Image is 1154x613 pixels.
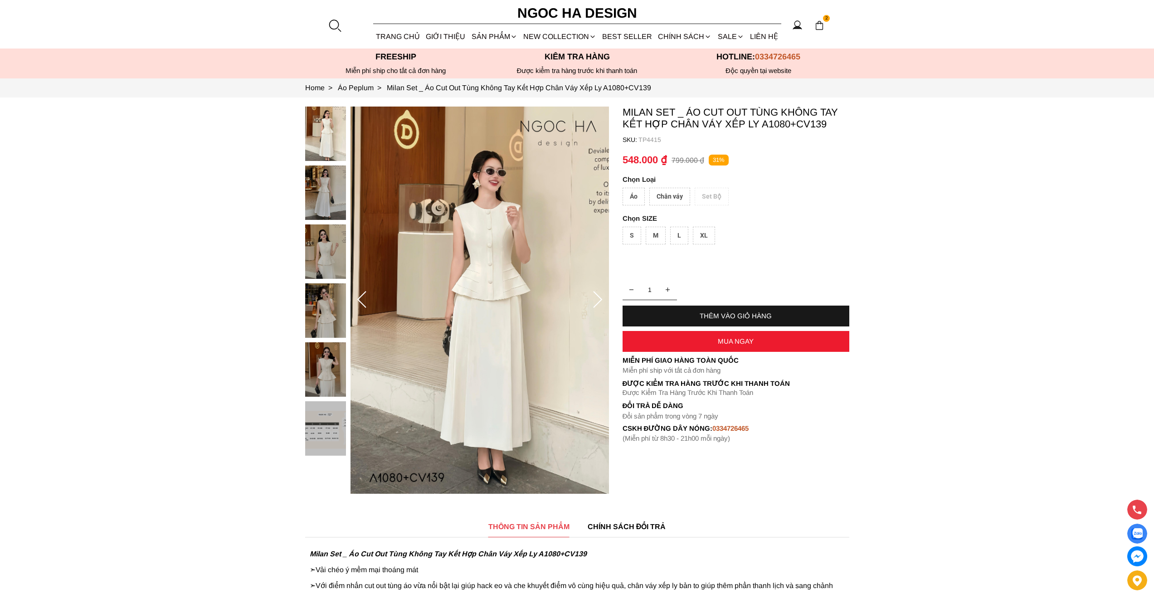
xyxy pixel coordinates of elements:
a: LIÊN HỆ [747,24,781,49]
span: 0334726465 [755,52,800,61]
img: Milan Set _ Áo Cut Out Tùng Không Tay Kết Hợp Chân Váy Xếp Ly A1080+CV139_mini_5 [305,401,346,456]
a: TRANG CHỦ [373,24,423,49]
p: TP4415 [638,136,849,143]
a: messenger [1127,546,1147,566]
span: > [374,84,385,92]
a: Ngoc Ha Design [509,2,645,24]
img: Milan Set _ Áo Cut Out Tùng Không Tay Kết Hợp Chân Váy Xếp Ly A1080+CV139_mini_3 [305,283,346,338]
p: Milan Set _ Áo Cut Out Tùng Không Tay Kết Hợp Chân Váy Xếp Ly A1080+CV139 [623,107,849,130]
div: MUA NGAY [623,337,849,345]
div: Áo [623,188,645,205]
font: (Miễn phí từ 8h30 - 21h00 mỗi ngày) [623,434,730,442]
p: 799.000 ₫ [672,156,704,165]
p: Được Kiểm Tra Hàng Trước Khi Thanh Toán [623,389,849,397]
font: cskh đường dây nóng: [623,424,713,432]
h6: Đổi trả dễ dàng [623,402,849,409]
font: 0334726465 [712,424,749,432]
div: S [623,227,641,244]
div: SẢN PHẨM [468,24,520,49]
img: Milan Set _ Áo Cut Out Tùng Không Tay Kết Hợp Chân Váy Xếp Ly A1080+CV139_mini_0 [305,107,346,161]
p: Được kiểm tra hàng trước khi thanh toán [487,67,668,75]
img: img-CART-ICON-ksit0nf1 [814,20,824,30]
font: Kiểm tra hàng [545,52,610,61]
a: Link to Áo Peplum [338,84,387,92]
p: Hotline: [668,52,849,62]
strong: Milan Set _ Áo Cut Out Tùng Không Tay Kết Hợp Chân Váy Xếp Ly A1080+CV139 [310,550,587,558]
p: Vải chéo ý mềm mại thoáng mát [310,565,845,574]
p: Loại [623,175,824,183]
a: Link to Home [305,84,338,92]
a: Link to Milan Set _ Áo Cut Out Tùng Không Tay Kết Hợp Chân Váy Xếp Ly A1080+CV139 [387,84,651,92]
img: Milan Set _ Áo Cut Out Tùng Không Tay Kết Hợp Chân Váy Xếp Ly A1080+CV139_mini_4 [305,342,346,397]
p: Với điểm nhấn cut out tùng áo vừa nổi bật lại giúp hack eo và che khuyết điểm vô cùng hiệu quả, c... [310,581,845,590]
p: 548.000 ₫ [623,154,667,166]
h6: SKU: [623,136,638,143]
a: BEST SELLER [599,24,655,49]
p: SIZE [623,214,849,222]
a: GIỚI THIỆU [423,24,468,49]
span: ➣ [310,582,316,589]
p: 31% [709,155,729,166]
img: Milan Set _ Áo Cut Out Tùng Không Tay Kết Hợp Chân Váy Xếp Ly A1080+CV139_mini_2 [305,224,346,279]
p: Freeship [305,52,487,62]
img: Display image [1131,528,1143,540]
p: Được Kiểm Tra Hàng Trước Khi Thanh Toán [623,379,849,388]
span: 2 [823,15,830,22]
font: Đổi sản phẩm trong vòng 7 ngày [623,412,719,420]
span: CHÍNH SÁCH ĐỔI TRẢ [588,521,666,532]
img: Milan Set _ Áo Cut Out Tùng Không Tay Kết Hợp Chân Váy Xếp Ly A1080+CV139_0 [351,107,609,494]
font: Miễn phí ship với tất cả đơn hàng [623,366,721,374]
a: NEW COLLECTION [520,24,599,49]
h6: Độc quyền tại website [668,67,849,75]
div: Miễn phí ship cho tất cả đơn hàng [305,67,487,75]
input: Quantity input [623,281,677,299]
span: THÔNG TIN SẢN PHẨM [488,521,570,532]
font: Miễn phí giao hàng toàn quốc [623,356,739,364]
div: M [646,227,666,244]
span: ➣ [310,566,316,574]
span: > [325,84,336,92]
a: Display image [1127,524,1147,544]
div: Chân váy [649,188,690,205]
img: Milan Set _ Áo Cut Out Tùng Không Tay Kết Hợp Chân Váy Xếp Ly A1080+CV139_mini_1 [305,165,346,220]
div: Chính sách [655,24,715,49]
div: THÊM VÀO GIỎ HÀNG [623,312,849,320]
a: SALE [715,24,747,49]
div: L [670,227,688,244]
div: XL [693,227,715,244]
